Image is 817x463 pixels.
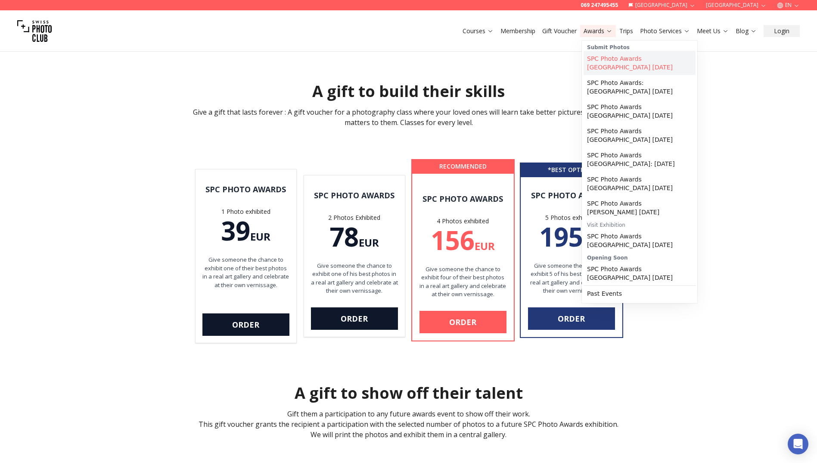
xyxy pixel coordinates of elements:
[195,409,622,440] p: Gift them a participation to any future awards event to show off their work. This gift voucher gr...
[528,224,615,250] div: 195
[584,51,696,75] a: SPC Photo Awards [GEOGRAPHIC_DATA] [DATE]
[539,25,580,37] button: Gift Voucher
[475,239,495,253] span: EUR
[419,265,506,299] p: Give someone the chance to exhibit four of their best photos in a real art gallery and celebrate ...
[584,228,696,253] a: SPC Photo Awards [GEOGRAPHIC_DATA] [DATE]
[584,196,696,220] a: SPC Photo Awards [PERSON_NAME] [DATE]
[616,25,637,37] button: Trips
[640,27,690,35] a: Photo Services
[528,262,615,295] p: Give someone the chance to exhibit 5 of his best photos in a real art gallery and celebrate at th...
[764,25,800,37] button: Login
[359,235,379,250] span: EUR
[584,172,696,196] a: SPC Photo Awards [GEOGRAPHIC_DATA] [DATE]
[78,83,739,100] h1: A gift to build their skills
[693,25,732,37] button: Meet Us
[584,27,612,35] a: Awards
[584,123,696,147] a: SPC Photo Awards [GEOGRAPHIC_DATA] [DATE]
[584,42,696,51] div: Submit Photos
[732,25,760,37] button: Blog
[419,311,506,333] a: Order
[637,25,693,37] button: Photo Services
[311,262,398,295] p: Give someone the chance to exhibit one of his best photos in a real art gallery and celebrate at ...
[528,307,615,330] a: Order
[311,213,398,222] div: 2 Photos Exhibited
[584,147,696,172] a: SPC Photo Awards [GEOGRAPHIC_DATA]: [DATE]
[195,385,622,402] h2: A gift to show off their talent
[311,189,398,201] div: SPC Photo Awards
[584,261,696,285] a: SPC Photo Awards [GEOGRAPHIC_DATA] [DATE]
[311,307,398,330] a: Order
[202,207,289,216] div: 1 Photo exhibited
[419,193,506,205] div: SPC Photo Awards
[584,99,696,123] a: SPC Photo Awards [GEOGRAPHIC_DATA] [DATE]
[17,14,52,48] img: Swiss photo club
[202,313,289,336] a: Order
[619,27,633,35] a: Trips
[311,224,398,250] div: 78
[581,2,618,9] a: 069 247495455
[542,27,577,35] a: Gift Voucher
[459,25,497,37] button: Courses
[584,75,696,99] a: SPC Photo Awards: [GEOGRAPHIC_DATA] [DATE]
[419,227,506,253] div: 156
[250,229,270,244] span: EUR
[202,256,289,289] p: Give someone the chance to exhibit one of their best photos in a real art gallery and celebrate a...
[188,107,629,128] p: Give a gift that lasts forever : A gift voucher for a photography class where your loved ones wil...
[419,217,506,225] div: 4 Photos exhibited
[528,189,615,201] div: SPC Photo Awards
[463,27,494,35] a: Courses
[521,164,622,176] div: * BEST OPTION *
[584,286,696,301] a: Past Events
[736,27,757,35] a: Blog
[528,213,615,222] div: 5 Photos exhibited
[584,253,696,261] div: Opening Soon
[202,218,289,244] div: 39
[497,25,539,37] button: Membership
[584,220,696,228] div: Visit Exhibition
[413,160,513,172] div: RECOMMENDED
[202,183,289,195] div: SPC Photo Awards
[580,25,616,37] button: Awards
[697,27,729,35] a: Meet Us
[788,434,808,454] div: Open Intercom Messenger
[500,27,535,35] a: Membership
